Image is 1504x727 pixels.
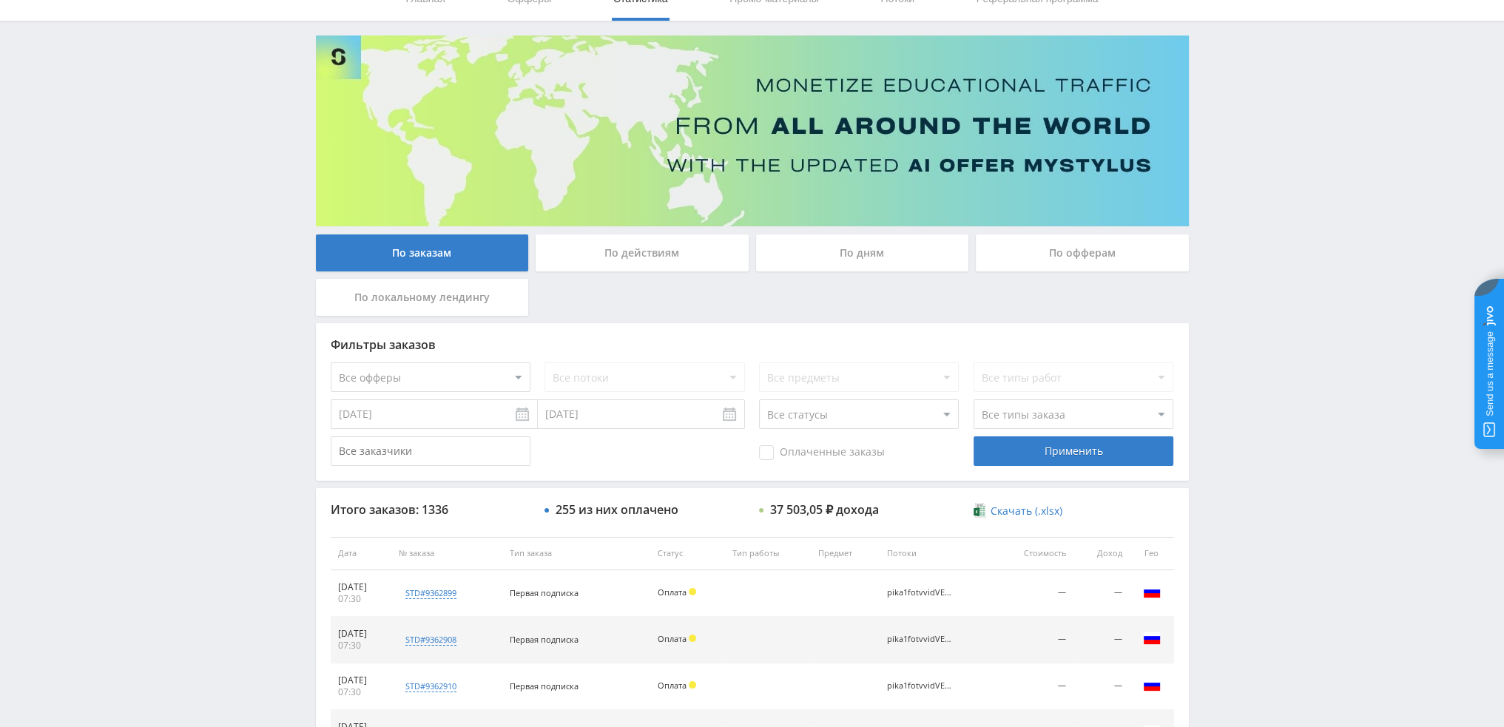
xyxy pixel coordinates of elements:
[1073,537,1130,570] th: Доход
[338,686,385,698] div: 07:30
[994,570,1073,617] td: —
[1130,537,1174,570] th: Гео
[316,279,529,316] div: По локальному лендингу
[1073,663,1130,710] td: —
[1143,629,1161,647] img: rus.png
[974,436,1173,466] div: Применить
[1073,617,1130,663] td: —
[811,537,879,570] th: Предмет
[391,537,502,570] th: № заказа
[510,587,579,598] span: Первая подписка
[502,537,650,570] th: Тип заказа
[759,445,885,460] span: Оплаченные заказы
[658,680,687,691] span: Оплата
[994,617,1073,663] td: —
[1143,583,1161,601] img: rus.png
[405,634,456,646] div: std#9362908
[974,503,986,518] img: xlsx
[510,680,579,692] span: Первая подписка
[725,537,811,570] th: Тип работы
[887,635,954,644] div: pika1fotvvidVEO3
[510,634,579,645] span: Первая подписка
[994,663,1073,710] td: —
[338,640,385,652] div: 07:30
[658,586,687,598] span: Оплата
[887,681,954,691] div: pika1fotvvidVEO3
[887,588,954,598] div: pika1fotvvidVEO3
[338,581,385,593] div: [DATE]
[991,505,1062,517] span: Скачать (.xlsx)
[770,503,879,516] div: 37 503,05 ₽ дохода
[689,588,696,595] span: Холд
[974,504,1062,518] a: Скачать (.xlsx)
[994,537,1073,570] th: Стоимость
[976,234,1189,271] div: По офферам
[689,635,696,642] span: Холд
[316,234,529,271] div: По заказам
[1143,676,1161,694] img: rus.png
[405,680,456,692] div: std#9362910
[338,593,385,605] div: 07:30
[331,338,1174,351] div: Фильтры заказов
[1073,570,1130,617] td: —
[316,35,1189,226] img: Banner
[689,681,696,689] span: Холд
[338,628,385,640] div: [DATE]
[556,503,678,516] div: 255 из них оплачено
[338,674,385,686] div: [DATE]
[331,537,392,570] th: Дата
[756,234,969,271] div: По дням
[536,234,749,271] div: По действиям
[658,633,687,644] span: Оплата
[880,537,994,570] th: Потоки
[650,537,725,570] th: Статус
[405,587,456,599] div: std#9362899
[331,503,530,516] div: Итого заказов: 1336
[331,436,530,466] input: Все заказчики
